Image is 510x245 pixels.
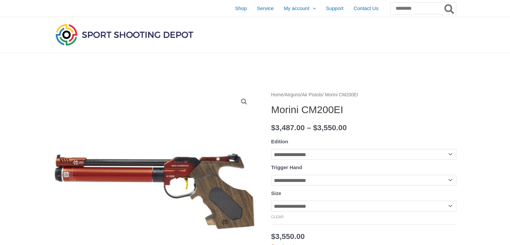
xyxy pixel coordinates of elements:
[271,91,456,99] nav: Breadcrumb
[271,124,276,132] span: $
[271,215,284,219] a: Clear options
[54,22,195,47] img: Sport Shooting Depot
[271,139,288,144] label: Edition
[271,232,305,241] bdi: 3,550.00
[271,232,276,241] span: $
[313,124,347,132] bdi: 3,550.00
[302,92,322,97] a: Air Pistols
[271,92,284,97] a: Home
[313,124,318,132] span: $
[271,190,281,196] label: Size
[238,96,250,108] a: View full-screen image gallery
[271,164,302,170] label: Trigger Hand
[285,92,300,97] a: Airguns
[271,124,305,132] bdi: 3,487.00
[307,124,311,132] span: –
[271,104,456,116] h1: Morini CM200EI
[443,3,456,14] button: Search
